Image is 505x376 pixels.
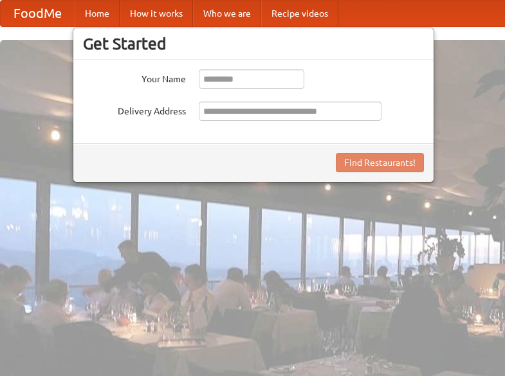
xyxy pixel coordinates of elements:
[83,69,186,85] label: Your Name
[120,1,193,26] a: How it works
[75,1,120,26] a: Home
[261,1,338,26] a: Recipe videos
[83,34,424,53] h3: Get Started
[193,1,261,26] a: Who we are
[336,153,424,172] button: Find Restaurants!
[1,1,75,26] a: FoodMe
[83,102,186,118] label: Delivery Address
